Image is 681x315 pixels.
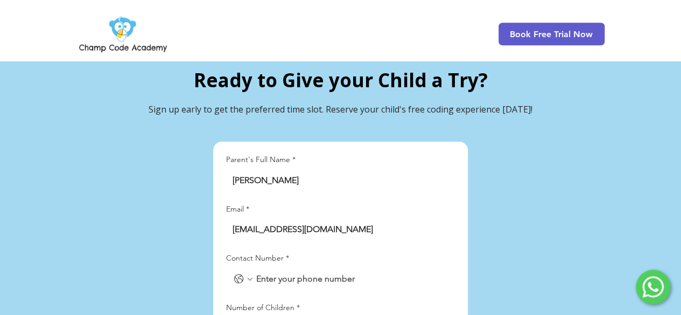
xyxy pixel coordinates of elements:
span: Ready to Give your Child a Try? [194,67,488,93]
img: Champ Code Academy Logo PNG.png [77,13,169,55]
a: Book Free Trial Now [499,23,605,45]
label: Parent's Full Name [226,155,296,165]
label: Contact Number [226,253,289,264]
div: Number of Children [226,303,300,313]
button: Contact Number. Phone. Select a country code [233,272,254,285]
input: Parent's Full Name [226,170,448,191]
input: Contact Number. Phone [254,268,448,290]
span: Book Free Trial Now [510,29,593,39]
label: Email [226,204,249,215]
span: Sign up early to get the preferred time slot. Reserve your child's free coding experience [DATE]! [149,103,532,115]
input: Email [226,219,448,240]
